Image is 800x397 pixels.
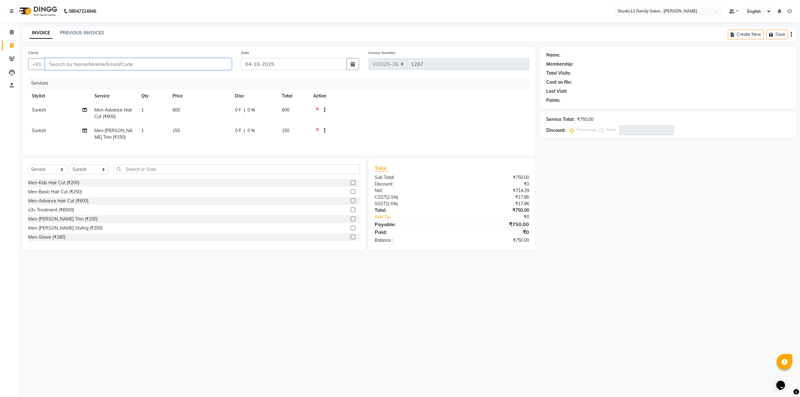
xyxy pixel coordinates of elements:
div: Men-Kids Hair Cut (₹200) [28,180,79,186]
div: Last Visit: [546,88,567,95]
span: SGST [375,201,386,206]
a: Add Tip [370,214,466,220]
div: o3+ Treatment (₹6500) [28,207,74,213]
th: Action [309,89,529,103]
div: ₹17.86 [452,201,534,207]
div: ( ) [370,201,452,207]
iframe: chat widget [774,372,794,391]
span: 150 [282,128,289,133]
div: Men-Shave (₹180) [28,234,65,241]
th: Stylist [28,89,91,103]
label: Client [28,50,38,56]
span: 150 [172,128,180,133]
div: ₹0 [466,214,534,220]
div: Men-[PERSON_NAME] Styling (₹250) [28,225,102,231]
span: | [244,127,245,134]
div: Name: [546,52,560,58]
span: 1 [141,128,144,133]
label: Fixed [606,127,616,132]
div: ₹750.00 [452,174,534,181]
div: ₹750.00 [577,116,593,123]
span: 2.5% [387,195,397,200]
div: Services [29,77,534,89]
th: Service [91,89,137,103]
div: ₹714.29 [452,187,534,194]
label: Invoice Number [368,50,396,56]
div: ₹0 [452,181,534,187]
th: Price [169,89,231,103]
div: ₹0 [452,228,534,236]
div: ₹750.00 [452,221,534,228]
input: Search or Scan [113,164,360,174]
span: Suresh [32,107,46,113]
div: ( ) [370,194,452,201]
label: Date [241,50,249,56]
span: CGST [375,194,386,200]
div: Discount: [546,127,566,134]
span: Men-Advance Hair Cut (₹600) [94,107,132,119]
span: 600 [282,107,289,113]
span: 0 F [235,107,241,113]
div: ₹750.00 [452,207,534,214]
div: Paid: [370,228,452,236]
b: 08047224946 [69,2,96,20]
span: Men-[PERSON_NAME] Trim (₹150) [94,128,132,140]
span: 0 % [247,107,255,113]
span: Suresh [32,128,46,133]
a: INVOICE [29,27,52,39]
th: Disc [231,89,278,103]
div: Total Visits: [546,70,571,77]
div: Service Total: [546,116,575,123]
a: PREVIOUS INVOICES [60,30,104,36]
div: Men-[PERSON_NAME] Trim (₹150) [28,216,97,222]
div: Points: [546,97,560,104]
span: 0 % [247,127,255,134]
div: Men-Advance Hair Cut (₹600) [28,198,88,204]
input: Search by Name/Mobile/Email/Code [45,58,232,70]
button: +91 [28,58,46,70]
div: Net: [370,187,452,194]
div: Card on file: [546,79,572,86]
div: Total: [370,207,452,214]
div: Membership: [546,61,573,67]
span: Total [375,165,389,171]
div: Men-Basic Hair Cut (₹250) [28,189,82,195]
span: 2.5% [387,201,397,206]
span: | [244,107,245,113]
div: ₹750.00 [452,237,534,244]
th: Qty [137,89,169,103]
span: 1 [141,107,144,113]
label: Percentage [577,127,597,132]
button: Create New [728,30,764,39]
span: 600 [172,107,180,113]
div: Sub Total: [370,174,452,181]
button: Save [766,30,788,39]
div: Balance : [370,237,452,244]
img: logo [16,2,59,20]
div: ₹17.86 [452,194,534,201]
span: 0 F [235,127,241,134]
div: Payable: [370,221,452,228]
th: Total [278,89,309,103]
div: Discount: [370,181,452,187]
